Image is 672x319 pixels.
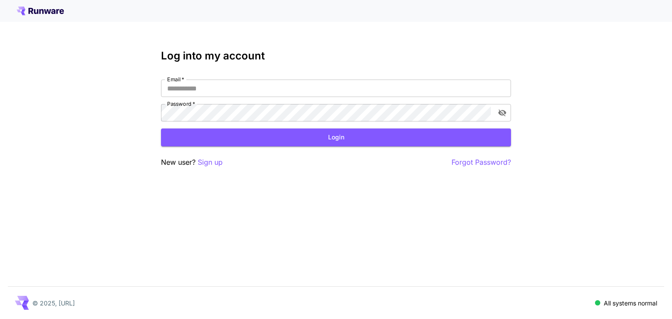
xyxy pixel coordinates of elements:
[161,157,223,168] p: New user?
[198,157,223,168] button: Sign up
[161,128,511,146] button: Login
[167,76,184,83] label: Email
[604,298,657,308] p: All systems normal
[32,298,75,308] p: © 2025, [URL]
[494,105,510,121] button: toggle password visibility
[161,50,511,62] h3: Log into my account
[167,100,195,107] label: Password
[451,157,511,168] button: Forgot Password?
